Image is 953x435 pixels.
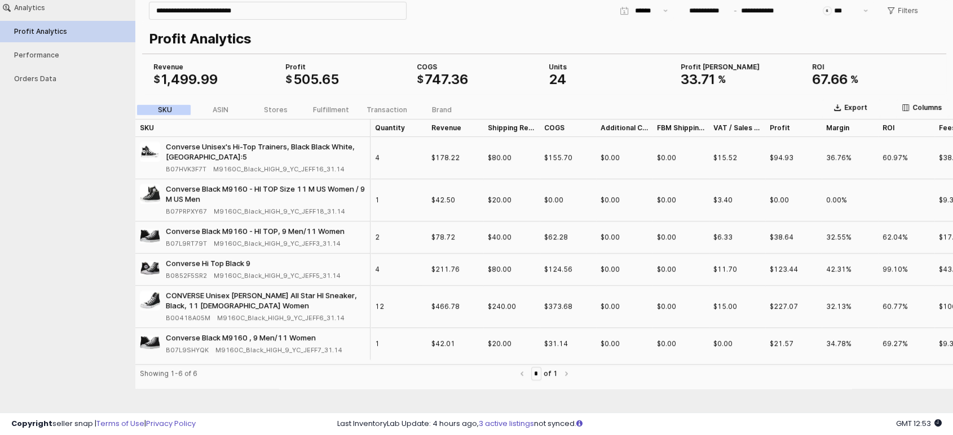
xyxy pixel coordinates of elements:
[96,418,144,429] a: Terms of Use
[140,187,160,207] img: Converse Black M9160 - HI TOP Size 11 M US Women / 9 M US Men
[532,370,541,383] input: Page
[285,76,339,89] span: $505.65
[821,101,880,119] button: Export
[544,126,564,135] span: COGS
[135,99,953,392] div: ExportColumnsTable toolbar
[318,74,322,90] span: .
[657,304,676,314] div: $0.00
[14,30,132,38] div: Profit Analytics
[140,293,160,313] img: CONVERSE Unisex Chuck Taylor All Star HI Sneaker, Black, 11 US Women
[601,304,620,314] div: $0.00
[544,371,558,382] label: of 1
[770,235,793,245] div: $38.64
[171,74,196,90] span: 499
[883,126,894,135] span: ROI
[479,418,534,429] a: 3 active listings
[883,5,923,23] button: Filters
[826,235,851,245] div: 32.55%
[488,304,516,314] div: $240.00
[14,7,132,15] div: Analytics
[431,126,461,135] span: Revenue
[812,65,935,74] div: ROI
[140,126,154,135] span: SKU
[681,65,804,74] div: Profit [PERSON_NAME]
[657,126,704,135] span: FBM Shipping Costs
[701,74,715,90] span: 71
[153,77,160,87] span: $
[375,126,405,135] span: Quantity
[770,304,798,314] div: $227.07
[859,5,872,22] button: Show suggestions
[601,235,620,245] div: $0.00
[166,187,365,207] div: Converse Black M9160 - HI TOP Size 11 M US Women / 9 M US Men
[883,156,908,166] div: 60.97%
[488,341,511,352] div: $20.00
[447,74,451,90] span: .
[827,74,831,90] span: .
[431,198,455,208] div: $42.50
[366,109,407,117] div: Transaction
[166,261,341,271] div: Converse Hi Top Black 9
[431,267,460,277] div: $211.76
[214,273,341,283] span: M9160C_Black_HIGH_9_YC_JEFF5_31.14
[544,341,568,352] div: $31.14
[812,76,858,89] span: 67.66%
[823,10,831,17] span: $
[713,235,733,245] div: $6.33
[826,156,851,166] div: 36.76%
[601,156,620,166] div: $0.00
[285,65,408,74] div: Profit
[883,304,908,314] div: 60.77%
[248,108,303,118] label: Stores
[713,304,737,314] div: $15.00
[303,108,359,118] label: Fulfillment
[264,109,288,117] div: Stores
[166,144,365,165] div: Converse Unisex's Hi-Top Trainers, Black Black White, US:5
[549,76,566,89] span: 24
[488,235,511,245] div: $40.00
[659,5,672,22] button: Show suggestions
[214,241,341,251] span: M9160C_Black_HIGH_9_YC_JEFF3_31.14
[657,156,676,166] div: $0.00
[161,74,167,90] span: 1
[417,76,468,89] span: $747.36
[770,341,793,352] div: $21.57
[166,273,207,283] span: B0852F5SR2
[898,9,918,18] p: Filters
[896,418,942,429] span: 2025-08-14 12:53 GMT
[214,209,345,219] span: M9160C_Black_HIGH_9_YC_JEFF18_31.14
[322,74,339,90] span: 65
[137,108,192,118] label: SKU
[431,156,460,166] div: $178.22
[425,74,447,90] span: 747
[166,209,207,219] span: B07PRPXY67
[153,65,276,74] div: Revenue
[375,235,380,245] div: 2
[149,32,935,52] p: Profit Analytics
[14,54,132,62] div: Performance
[166,167,206,177] span: B07HVK3F7T
[215,348,342,358] span: M9160C_Black_HIGH_9_YC_JEFF7_31.14
[293,74,318,90] span: 505
[166,241,207,251] span: B07L9RT79T
[826,341,851,352] div: 34.78%
[681,74,697,90] span: 33
[601,198,620,208] div: $0.00
[146,418,196,429] a: Privacy Policy
[601,126,648,135] span: Additional Costs
[313,109,349,117] div: Fulfillment
[912,106,942,115] p: Columns
[431,235,455,245] div: $78.72
[883,267,908,277] div: 99.10%
[681,76,726,89] span: 33.71%
[657,341,676,352] div: $0.00
[601,341,620,352] div: $0.00
[544,235,568,245] div: $62.28
[213,167,345,177] span: M9160C_Black_HIGH_9_YC_JEFF16_31.14
[770,198,789,208] div: $0.00
[812,74,827,90] span: 67
[140,229,160,249] img: Converse Black M9160 - HI TOP, 9 Men/11 Women
[166,229,345,239] div: Converse Black M9160 - HI TOP, 9 Men/11 Women
[770,267,798,277] div: $123.44
[285,77,292,87] span: $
